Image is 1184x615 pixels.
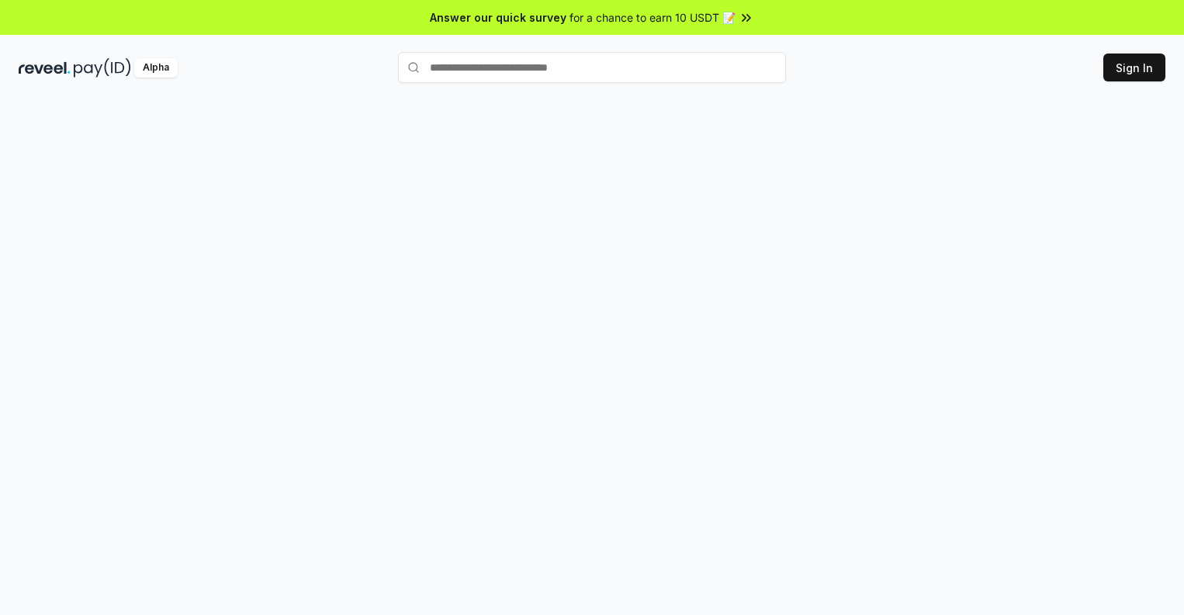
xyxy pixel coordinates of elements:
[134,58,178,78] div: Alpha
[1103,54,1165,81] button: Sign In
[430,9,566,26] span: Answer our quick survey
[74,58,131,78] img: pay_id
[569,9,736,26] span: for a chance to earn 10 USDT 📝
[19,58,71,78] img: reveel_dark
